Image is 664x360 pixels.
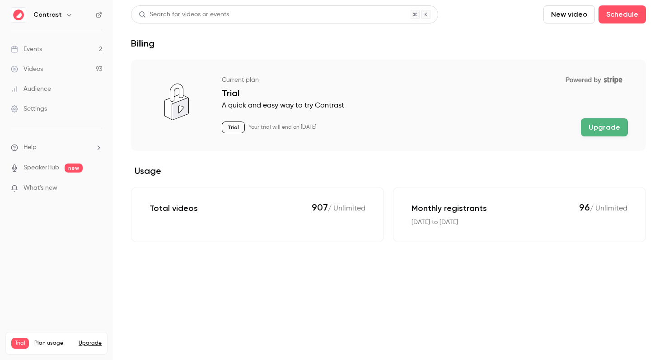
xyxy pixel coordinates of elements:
button: Schedule [599,5,646,23]
button: New video [543,5,595,23]
iframe: Noticeable Trigger [91,184,102,192]
a: SpeakerHub [23,163,59,173]
span: 96 [579,202,590,213]
button: Upgrade [79,340,102,347]
p: [DATE] to [DATE] [411,218,458,227]
h6: Contrast [33,10,62,19]
button: Upgrade [581,118,628,136]
p: Monthly registrants [411,203,487,214]
div: Settings [11,104,47,113]
p: / Unlimited [312,202,365,214]
p: A quick and easy way to try Contrast [222,100,628,111]
h1: Billing [131,38,154,49]
div: Search for videos or events [139,10,229,19]
span: Help [23,143,37,152]
span: What's new [23,183,57,193]
span: new [65,164,83,173]
p: Total videos [150,203,198,214]
h2: Usage [131,165,646,176]
p: Your trial will end on [DATE] [248,124,316,131]
p: Current plan [222,75,259,84]
p: Trial [222,122,245,133]
span: 907 [312,202,328,213]
span: Plan usage [34,340,73,347]
div: Events [11,45,42,54]
section: billing [131,60,646,242]
li: help-dropdown-opener [11,143,102,152]
span: Trial [11,338,29,349]
p: Trial [222,88,628,98]
img: Contrast [11,8,26,22]
p: / Unlimited [579,202,627,214]
div: Videos [11,65,43,74]
div: Audience [11,84,51,94]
